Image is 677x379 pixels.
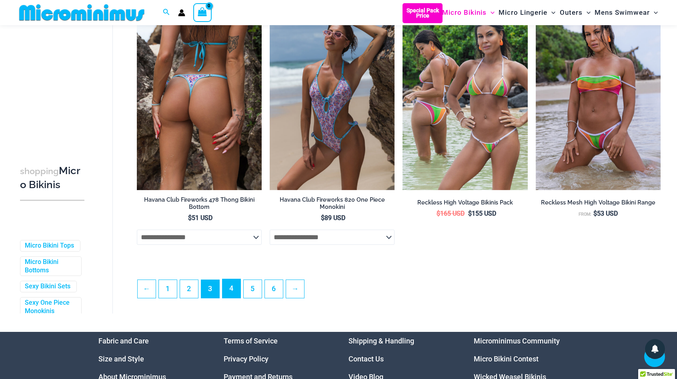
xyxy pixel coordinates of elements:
a: Page 2 [180,280,198,298]
a: Page 4 [222,279,240,298]
a: Privacy Policy [224,355,268,363]
a: Page 1 [159,280,177,298]
a: Sexy Bikini Sets [25,283,70,291]
a: Terms of Service [224,337,278,345]
img: Reckless Mesh High Voltage Bikini Pack [403,3,527,190]
span: Micro Lingerie [499,2,547,23]
img: Reckless Mesh High Voltage 3480 Crop Top 296 Cheeky 06 [536,3,661,190]
a: Havana Club Fireworks 478 Thong 01Havana Club Fireworks 312 Tri Top 478 Thong 01Havana Club Firew... [137,3,262,190]
a: Micro LingerieMenu ToggleMenu Toggle [497,2,557,23]
span: $ [188,214,192,222]
span: $ [321,214,324,222]
span: Menu Toggle [487,2,495,23]
a: Micro BikinisMenu ToggleMenu Toggle [440,2,497,23]
span: Menu Toggle [583,2,591,23]
h2: Havana Club Fireworks 820 One Piece Monokini [270,196,395,211]
a: Reckless Mesh High Voltage Bikini Range [536,199,661,209]
a: Micro Bikini Tops [25,242,74,250]
a: → [286,280,304,298]
a: Reckless Mesh High Voltage 3480 Crop Top 296 Cheeky 06Reckless Mesh High Voltage 3480 Crop Top 46... [536,3,661,190]
a: Fabric and Care [98,337,149,345]
span: Page 3 [201,280,219,298]
img: Havana Club Fireworks 312 Tri Top 478 Thong 01 [137,3,262,190]
h2: Havana Club Fireworks 478 Thong Bikini Bottom [137,196,262,211]
h2: Reckless Mesh High Voltage Bikini Range [536,199,661,206]
img: MM SHOP LOGO FLAT [16,4,148,22]
bdi: 165 USD [437,210,465,217]
span: From: [579,212,591,217]
span: Outers [560,2,583,23]
span: Menu Toggle [650,2,658,23]
a: Reckless Mesh High Voltage Bikini Pack Reckless Mesh High Voltage 306 Tri Top 466 Thong 04Reckles... [403,3,527,190]
nav: Product Pagination [137,279,661,303]
a: ← [138,280,156,298]
a: Contact Us [349,355,384,363]
bdi: 51 USD [188,214,212,222]
nav: Site Navigation [439,1,661,24]
a: Reckless High Voltage Bikinis Pack [403,199,527,209]
span: Mens Swimwear [595,2,650,23]
a: Micro Bikini Bottoms [25,258,75,275]
bdi: 53 USD [593,210,618,217]
span: shopping [20,166,59,176]
h2: Reckless High Voltage Bikinis Pack [403,199,527,206]
img: Havana Club Fireworks 820 One Piece Monokini 01 [270,3,395,190]
a: Shipping & Handling [349,337,414,345]
a: Page 6 [265,280,283,298]
a: Size and Style [98,355,144,363]
a: Account icon link [178,9,185,16]
h3: Micro Bikinis [20,164,84,192]
a: Micro Bikini Contest [474,355,539,363]
bdi: 155 USD [468,210,496,217]
a: Havana Club Fireworks 478 Thong Bikini Bottom [137,196,262,214]
span: $ [437,210,440,217]
span: Menu Toggle [547,2,555,23]
span: $ [593,210,597,217]
a: Havana Club Fireworks 820 One Piece Monokini [270,196,395,214]
a: Sexy One Piece Monokinis [25,299,75,316]
a: OutersMenu ToggleMenu Toggle [558,2,593,23]
a: View Shopping Cart, empty [193,3,212,22]
a: Mens SwimwearMenu ToggleMenu Toggle [593,2,660,23]
a: Havana Club Fireworks 820 One Piece Monokini 01Havana Club Fireworks 820 One Piece Monokini 02Hav... [270,3,395,190]
a: Search icon link [163,8,170,18]
span: Micro Bikinis [442,2,487,23]
a: Page 5 [244,280,262,298]
bdi: 89 USD [321,214,345,222]
a: Microminimus Community [474,337,560,345]
span: $ [468,210,472,217]
b: Special Pack Price [403,8,443,18]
